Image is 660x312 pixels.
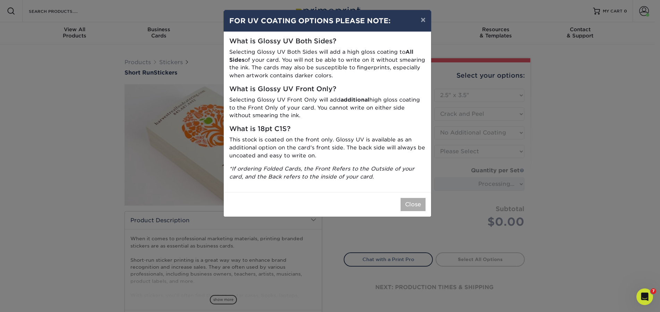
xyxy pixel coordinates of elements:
h5: What is 18pt C1S? [229,125,426,133]
p: Selecting Glossy UV Both Sides will add a high gloss coating to of your card. You will not be abl... [229,48,426,80]
h4: FOR UV COATING OPTIONS PLEASE NOTE: [229,16,426,26]
iframe: Intercom live chat [636,288,653,305]
h5: What is Glossy UV Front Only? [229,85,426,93]
button: × [415,10,431,29]
strong: additional [341,96,369,103]
p: Selecting Glossy UV Front Only will add high gloss coating to the Front Only of your card. You ca... [229,96,426,120]
button: Close [401,198,426,211]
span: 7 [651,288,656,294]
strong: All Sides [229,49,413,63]
p: This stock is coated on the front only. Glossy UV is available as an additional option on the car... [229,136,426,159]
i: *If ordering Folded Cards, the Front Refers to the Outside of your card, and the Back refers to t... [229,165,414,180]
h5: What is Glossy UV Both Sides? [229,37,426,45]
